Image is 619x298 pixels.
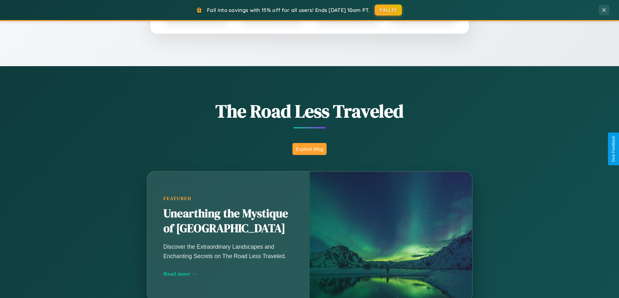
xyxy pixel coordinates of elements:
span: Fall into savings with 15% off for all users! Ends [DATE] 10am PT. [207,7,370,13]
button: FALL15 [375,5,402,16]
button: Explore Blog [292,143,327,155]
p: Discover the Extraordinary Landscapes and Enchanting Secrets on The Road Less Traveled. [163,242,293,260]
div: Featured [163,196,293,201]
div: Read more → [163,270,293,277]
h2: Unearthing the Mystique of [GEOGRAPHIC_DATA] [163,206,293,236]
h1: The Road Less Traveled [115,99,505,124]
div: Give Feedback [611,136,616,162]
